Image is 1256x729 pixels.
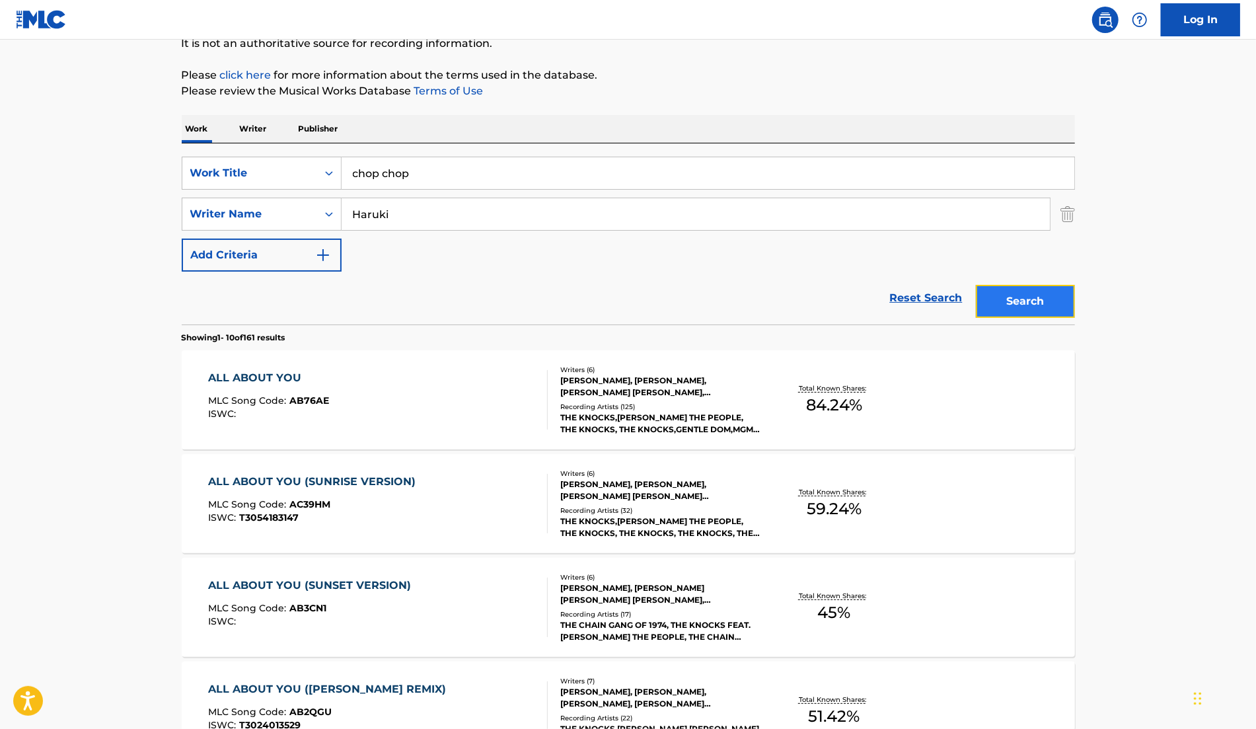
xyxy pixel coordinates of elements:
[289,602,326,614] span: AB3CN1
[208,706,289,718] span: MLC Song Code :
[560,402,760,412] div: Recording Artists ( 125 )
[560,412,760,436] div: THE KNOCKS,[PERSON_NAME] THE PEOPLE, THE KNOCKS, THE KNOCKS,GENTLE DOM,MGMT,[PERSON_NAME] THE PEO...
[560,619,760,643] div: THE CHAIN GANG OF 1974, THE KNOCKS FEAT. [PERSON_NAME] THE PEOPLE, THE CHAIN GANG OF 1974, THE CH...
[412,85,484,97] a: Terms of Use
[182,350,1075,449] a: ALL ABOUT YOUMLC Song Code:AB76AEISWC:Writers (6)[PERSON_NAME], [PERSON_NAME], [PERSON_NAME] [PER...
[817,601,850,625] span: 45 %
[560,686,760,710] div: [PERSON_NAME], [PERSON_NAME], [PERSON_NAME], [PERSON_NAME] [PERSON_NAME], [PERSON_NAME], [PERSON_...
[208,681,453,697] div: ALL ABOUT YOU ([PERSON_NAME] REMIX)
[1127,7,1153,33] div: Help
[182,157,1075,325] form: Search Form
[560,516,760,539] div: THE KNOCKS,[PERSON_NAME] THE PEOPLE, THE KNOCKS, THE KNOCKS, THE KNOCKS, THE KNOCKS
[560,582,760,606] div: [PERSON_NAME], [PERSON_NAME] [PERSON_NAME] [PERSON_NAME], [PERSON_NAME] [PERSON_NAME], [PERSON_NA...
[182,239,342,272] button: Add Criteria
[806,393,862,417] span: 84.24 %
[808,705,860,728] span: 51.42 %
[182,83,1075,99] p: Please review the Musical Works Database
[236,115,271,143] p: Writer
[1194,679,1202,718] div: Drag
[560,506,760,516] div: Recording Artists ( 32 )
[799,487,869,497] p: Total Known Shares:
[208,512,239,523] span: ISWC :
[1190,666,1256,729] iframe: Chat Widget
[208,370,329,386] div: ALL ABOUT YOU
[182,454,1075,553] a: ALL ABOUT YOU (SUNRISE VERSION)MLC Song Code:AC39HMISWC:T3054183147Writers (6)[PERSON_NAME], [PER...
[560,609,760,619] div: Recording Artists ( 17 )
[220,69,272,81] a: click here
[807,497,862,521] span: 59.24 %
[1060,198,1075,231] img: Delete Criterion
[16,10,67,29] img: MLC Logo
[208,474,422,490] div: ALL ABOUT YOU (SUNRISE VERSION)
[560,676,760,686] div: Writers ( 7 )
[1092,7,1119,33] a: Public Search
[289,395,329,406] span: AB76AE
[289,706,332,718] span: AB2QGU
[1161,3,1240,36] a: Log In
[560,469,760,479] div: Writers ( 6 )
[208,615,239,627] span: ISWC :
[560,713,760,723] div: Recording Artists ( 22 )
[182,67,1075,83] p: Please for more information about the terms used in the database.
[560,375,760,399] div: [PERSON_NAME], [PERSON_NAME], [PERSON_NAME] [PERSON_NAME], [PERSON_NAME] [PERSON_NAME], [PERSON_N...
[208,498,289,510] span: MLC Song Code :
[560,479,760,502] div: [PERSON_NAME], [PERSON_NAME], [PERSON_NAME] [PERSON_NAME] [PERSON_NAME], [PERSON_NAME] [PERSON_NA...
[799,591,869,601] p: Total Known Shares:
[560,365,760,375] div: Writers ( 6 )
[799,695,869,705] p: Total Known Shares:
[239,512,299,523] span: T3054183147
[1097,12,1113,28] img: search
[190,165,309,181] div: Work Title
[208,395,289,406] span: MLC Song Code :
[976,285,1075,318] button: Search
[289,498,330,510] span: AC39HM
[1132,12,1148,28] img: help
[315,247,331,263] img: 9d2ae6d4665cec9f34b9.svg
[182,115,212,143] p: Work
[799,383,869,393] p: Total Known Shares:
[208,408,239,420] span: ISWC :
[883,284,969,313] a: Reset Search
[182,558,1075,657] a: ALL ABOUT YOU (SUNSET VERSION)MLC Song Code:AB3CN1ISWC:Writers (6)[PERSON_NAME], [PERSON_NAME] [P...
[295,115,342,143] p: Publisher
[560,572,760,582] div: Writers ( 6 )
[208,602,289,614] span: MLC Song Code :
[182,332,285,344] p: Showing 1 - 10 of 161 results
[208,578,418,594] div: ALL ABOUT YOU (SUNSET VERSION)
[182,36,1075,52] p: It is not an authoritative source for recording information.
[190,206,309,222] div: Writer Name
